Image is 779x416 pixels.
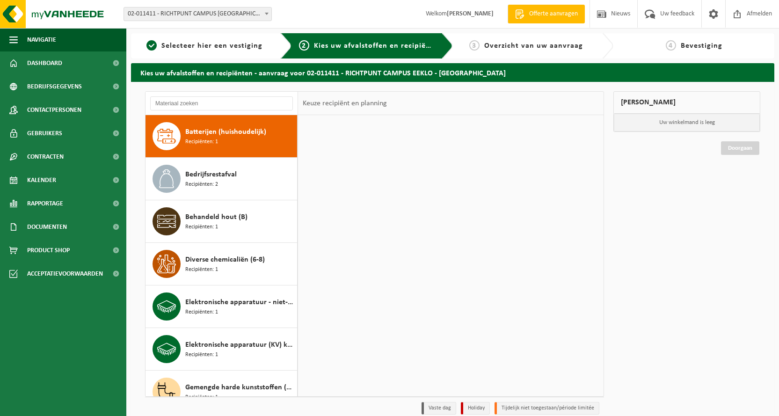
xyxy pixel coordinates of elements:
span: Recipiënten: 1 [185,308,218,317]
span: Behandeld hout (B) [185,212,248,223]
span: 2 [299,40,309,51]
span: Recipiënten: 1 [185,265,218,274]
div: Keuze recipiënt en planning [298,92,392,115]
button: Behandeld hout (B) Recipiënten: 1 [146,200,298,243]
span: Overzicht van uw aanvraag [484,42,583,50]
span: Acceptatievoorwaarden [27,262,103,285]
span: Contracten [27,145,64,168]
a: Doorgaan [721,141,759,155]
button: Batterijen (huishoudelijk) Recipiënten: 1 [146,115,298,158]
span: Gemengde harde kunststoffen (PE, PP en PVC), recycleerbaar (industrieel) [185,382,295,393]
button: Elektronische apparatuur (KV) koelvries (huishoudelijk) Recipiënten: 1 [146,328,298,371]
span: 02-011411 - RICHTPUNT CAMPUS EEKLO - EEKLO [124,7,272,21]
span: Elektronische apparatuur (KV) koelvries (huishoudelijk) [185,339,295,350]
span: Diverse chemicaliën (6-8) [185,254,265,265]
button: Elektronische apparatuur - niet-beeldbuishoudend (OVE) en beeldbuishoudend (TVM) Recipiënten: 1 [146,285,298,328]
li: Vaste dag [422,402,456,415]
span: Recipiënten: 2 [185,180,218,189]
span: Elektronische apparatuur - niet-beeldbuishoudend (OVE) en beeldbuishoudend (TVM) [185,297,295,308]
li: Holiday [461,402,490,415]
strong: [PERSON_NAME] [447,10,494,17]
span: Product Shop [27,239,70,262]
button: Bedrijfsrestafval Recipiënten: 2 [146,158,298,200]
span: Gebruikers [27,122,62,145]
span: Recipiënten: 1 [185,223,218,232]
span: Documenten [27,215,67,239]
a: Offerte aanvragen [508,5,585,23]
span: Recipiënten: 1 [185,393,218,402]
span: Offerte aanvragen [527,9,580,19]
span: Batterijen (huishoudelijk) [185,126,266,138]
span: 1 [146,40,157,51]
span: Recipiënten: 1 [185,138,218,146]
a: 1Selecteer hier een vestiging [136,40,273,51]
span: Navigatie [27,28,56,51]
span: Dashboard [27,51,62,75]
span: 02-011411 - RICHTPUNT CAMPUS EEKLO - EEKLO [124,7,271,21]
h2: Kies uw afvalstoffen en recipiënten - aanvraag voor 02-011411 - RICHTPUNT CAMPUS EEKLO - [GEOGRAP... [131,63,774,81]
span: 4 [666,40,676,51]
div: [PERSON_NAME] [613,91,760,114]
span: Kies uw afvalstoffen en recipiënten [314,42,443,50]
span: Recipiënten: 1 [185,350,218,359]
span: Bevestiging [681,42,722,50]
span: 3 [469,40,480,51]
li: Tijdelijk niet toegestaan/période limitée [495,402,599,415]
button: Diverse chemicaliën (6-8) Recipiënten: 1 [146,243,298,285]
span: Selecteer hier een vestiging [161,42,262,50]
span: Kalender [27,168,56,192]
span: Bedrijfsgegevens [27,75,82,98]
span: Rapportage [27,192,63,215]
button: Gemengde harde kunststoffen (PE, PP en PVC), recycleerbaar (industrieel) Recipiënten: 1 [146,371,298,413]
span: Bedrijfsrestafval [185,169,237,180]
p: Uw winkelmand is leeg [614,114,760,131]
input: Materiaal zoeken [150,96,293,110]
span: Contactpersonen [27,98,81,122]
